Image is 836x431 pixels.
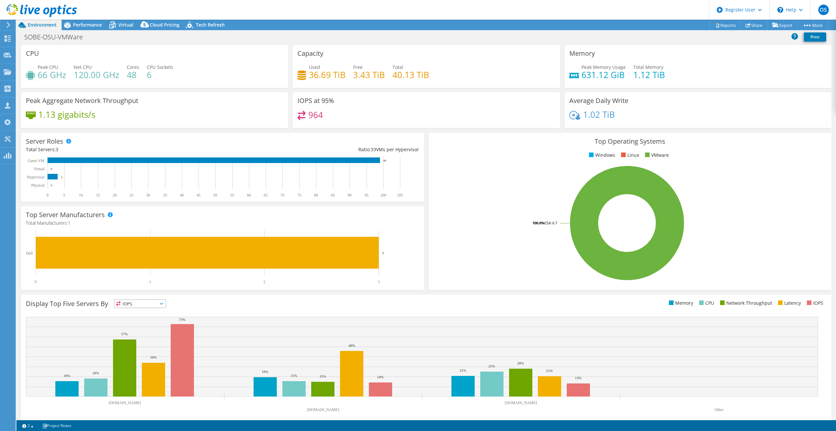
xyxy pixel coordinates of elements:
[460,368,466,372] text: 21%
[38,421,76,430] a: Project Notes
[532,220,544,225] tspan: 100.0%
[797,20,828,30] a: More
[643,152,669,159] li: VMware
[633,71,665,78] h4: 1.12 TiB
[488,364,495,368] text: 25%
[63,193,65,197] text: 5
[307,407,339,412] text: [DOMAIN_NAME]
[26,219,419,227] h4: Total Manufacturers:
[575,376,581,380] text: 13%
[127,64,139,70] span: Cores
[74,71,119,78] h4: 120.00 GHz
[262,370,268,374] text: 19%
[68,220,70,226] span: 1
[353,64,363,70] span: Free
[31,183,45,188] text: Physical
[147,71,173,78] h4: 6
[150,355,157,359] text: 34%
[619,152,639,159] li: Linux
[196,22,225,28] span: Tech Refresh
[280,193,284,197] text: 70
[433,138,826,145] h3: Top Operating Systems
[297,97,334,104] h3: IOPS at 95%
[47,193,48,197] text: 0
[804,32,826,42] a: Print
[118,22,133,28] span: Virtual
[569,50,595,57] h3: Memory
[26,97,138,104] h3: Peak Aggregate Network Throughput
[27,175,45,179] text: Hypervisor
[297,50,323,57] h3: Capacity
[383,159,387,162] text: 99
[505,400,537,405] text: [DOMAIN_NAME]
[26,138,63,145] h3: Server Roles
[805,299,823,307] li: IOPS
[26,211,105,218] h3: Top Server Manufacturers
[79,193,83,197] text: 10
[28,158,44,163] text: Guest VM
[697,299,714,307] li: CPU
[331,193,335,197] text: 85
[92,371,99,375] text: 18%
[776,299,801,307] li: Latency
[38,71,66,78] h4: 66 GHz
[121,332,128,336] text: 57%
[581,71,626,78] h4: 631.12 GiB
[380,193,386,197] text: 100
[109,400,141,405] text: [DOMAIN_NAME]
[309,71,346,78] h4: 36.69 TiB
[51,167,52,171] text: 0
[146,193,150,197] text: 30
[56,146,58,153] span: 3
[113,193,117,197] text: 20
[26,146,222,153] div: Total Servers:
[38,111,95,118] h4: 1.13 gigabits/s
[392,64,403,70] span: Total
[291,374,297,378] text: 15%
[18,421,38,430] a: 2
[377,375,384,379] text: 14%
[583,111,615,118] h4: 1.02 TiB
[230,193,234,197] text: 55
[569,97,628,104] h3: Average Daily Write
[667,299,693,307] li: Memory
[34,167,45,171] text: Virtual
[353,71,385,78] h4: 3.43 TiB
[150,22,180,28] span: Cloud Pricing
[147,64,173,70] span: CPU Sockets
[371,146,376,153] span: 33
[581,64,626,70] span: Peak Memory Usage
[263,279,265,284] text: 2
[127,71,139,78] h4: 48
[180,193,184,197] text: 40
[114,300,166,308] span: IOPS
[741,20,768,30] a: Share
[26,50,39,57] h3: CPU
[314,193,318,197] text: 80
[308,111,323,118] h4: 964
[26,251,33,256] text: Dell
[517,361,524,365] text: 28%
[74,64,92,70] span: Net CPU
[96,193,100,197] text: 15
[309,64,320,70] span: Used
[397,193,403,197] text: 105
[777,7,783,13] svg: \n
[348,193,351,197] text: 90
[297,193,301,197] text: 75
[197,193,200,197] text: 45
[51,184,52,187] text: 0
[73,22,102,28] span: Performance
[546,369,553,373] text: 21%
[179,318,185,321] text: 73%
[21,33,93,41] h1: SOBE-OSU-VMWare
[587,152,615,159] li: Windows
[222,146,419,153] div: Ratio: VMs per Hypervisor
[213,193,217,197] text: 50
[163,193,167,197] text: 35
[544,220,557,225] tspan: ESXi 6.7
[129,193,133,197] text: 25
[382,251,384,255] text: 3
[61,175,63,179] text: 3
[378,279,380,284] text: 3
